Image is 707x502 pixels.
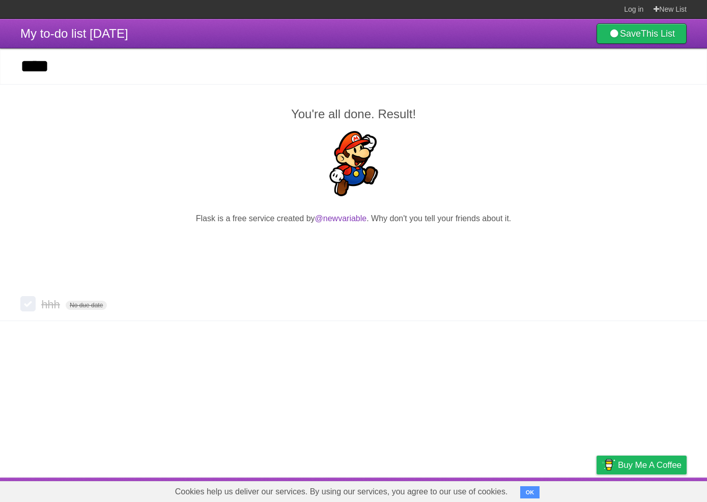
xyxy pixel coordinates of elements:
b: This List [641,29,675,39]
button: OK [520,486,540,498]
span: No due date [66,301,107,310]
span: Buy me a coffee [618,456,682,474]
img: Buy me a coffee [602,456,615,473]
iframe: X Post Button [335,237,372,252]
span: My to-do list [DATE] [20,27,128,40]
a: Terms [549,480,571,499]
a: @newvariable [315,214,367,223]
a: Privacy [583,480,610,499]
a: SaveThis List [597,23,687,44]
a: Suggest a feature [623,480,687,499]
a: About [461,480,483,499]
span: hhh [41,298,63,311]
a: Developers [495,480,536,499]
img: Super Mario [321,131,386,196]
a: Buy me a coffee [597,456,687,474]
span: Cookies help us deliver our services. By using our services, you agree to our use of cookies. [165,482,518,502]
p: Flask is a free service created by . Why don't you tell your friends about it. [20,213,687,225]
label: Done [20,296,36,311]
h2: You're all done. Result! [20,105,687,123]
